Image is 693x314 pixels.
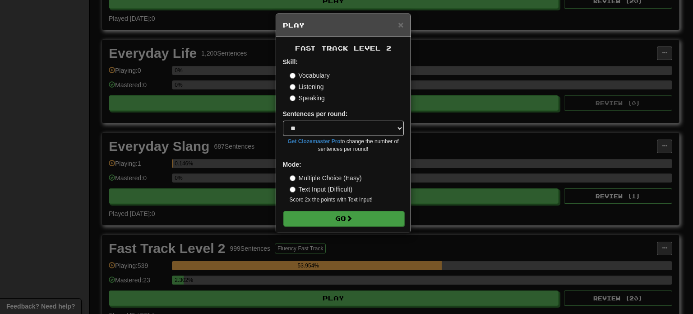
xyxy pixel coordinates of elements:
input: Vocabulary [290,73,296,79]
label: Multiple Choice (Easy) [290,173,362,183]
button: Close [398,20,403,29]
label: Text Input (Difficult) [290,185,353,194]
label: Sentences per round: [283,109,348,118]
small: to change the number of sentences per round! [283,138,404,153]
span: Fast Track Level 2 [295,44,392,52]
button: Go [283,211,404,226]
input: Listening [290,84,296,90]
label: Vocabulary [290,71,330,80]
span: × [398,19,403,30]
label: Listening [290,82,324,91]
label: Speaking [290,94,325,103]
a: Get Clozemaster Pro [288,138,341,145]
strong: Mode: [283,161,301,168]
h5: Play [283,21,404,30]
strong: Skill: [283,58,298,66]
small: Score 2x the points with Text Input ! [290,196,404,204]
input: Multiple Choice (Easy) [290,175,296,181]
input: Speaking [290,95,296,101]
input: Text Input (Difficult) [290,187,296,192]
